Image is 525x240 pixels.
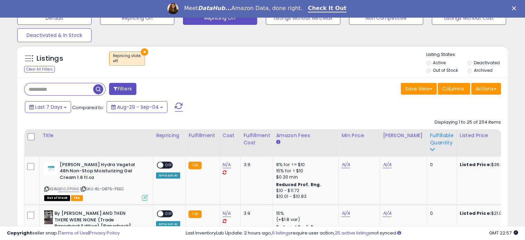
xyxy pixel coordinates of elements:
a: N/A [341,161,350,168]
div: Listed Price [460,132,519,139]
div: Amazon AI [156,172,180,179]
a: N/A [223,161,231,168]
button: Actions [471,83,501,95]
button: × [141,48,148,56]
label: Deactivated [474,60,499,66]
b: Listed Price: [460,161,491,168]
button: Aug-29 - Sep-04 [107,101,167,113]
div: Amazon Fees [276,132,336,139]
div: $0.30 min [276,174,333,180]
div: 0 [430,210,451,217]
button: Filters [109,83,136,95]
span: Repricing state : [113,53,141,64]
span: FBA [71,195,83,201]
div: Last InventoryLab Update: 2 hours ago, require user action, not synced. [186,230,518,237]
img: Profile image for Georgie [167,3,178,14]
div: ASIN: [44,162,148,200]
span: Aug-29 - Sep-04 [117,104,159,111]
a: N/A [341,210,350,217]
a: N/A [383,161,391,168]
b: Reduced Prof. Rng. [276,182,321,188]
button: Listings without Cost [432,11,506,25]
span: Columns [442,85,464,92]
h5: Listings [37,54,63,64]
a: Check It Out [308,5,347,12]
div: Repricing [156,132,183,139]
button: Save View [401,83,437,95]
b: [PERSON_NAME] Hydra Vegetal 48h Non-Stop Moisturizing Gel Cream 1.6 fl.oz [60,162,144,183]
div: 8% for <= $10 [276,162,333,168]
img: 417DVdJowpL._SL40_.jpg [44,210,53,224]
span: | SKU: 8L-O876-F5EC [80,186,124,192]
div: Meet Amazon Data, done right. [184,5,302,12]
small: FBA [188,210,201,218]
button: Columns [438,83,470,95]
div: [PERSON_NAME] [383,132,424,139]
div: Cost [223,132,238,139]
div: $10 - $11.72 [276,188,333,194]
label: Out of Stock [433,67,458,73]
label: Archived [474,67,492,73]
div: Fulfillment [188,132,216,139]
a: 6 listings [272,230,291,236]
button: Deactivated & In Stock [17,28,91,42]
div: $36.50 [460,162,517,168]
small: FBA [188,162,201,169]
strong: Copyright [7,230,32,236]
button: Non Competitive [349,11,423,25]
a: Privacy Policy [89,230,120,236]
button: Default [17,11,91,25]
a: Terms of Use [59,230,88,236]
img: 31+5DGouDFL._SL40_.jpg [44,162,58,175]
div: 15% for > $10 [276,168,333,174]
div: $10.01 - $10.83 [276,194,333,200]
span: Compared to: [72,104,104,111]
button: Listings without Min/Max [266,11,340,25]
span: OFF [163,211,174,217]
div: Close [512,6,519,10]
button: Repricing Off [183,11,257,25]
div: (+$1.8 var) [276,217,333,223]
a: N/A [383,210,391,217]
b: Listed Price: [460,210,491,217]
button: Repricing On [100,11,174,25]
div: 3.9 [243,162,268,168]
div: Fulfillable Quantity [430,132,454,146]
b: By [PERSON_NAME] AND THEN THERE WERE NONE (Trade Paperback Edition) [Paperback] [PERSON_NAME] [55,210,138,238]
span: All listings that are currently out of stock and unavailable for purchase on Amazon [44,195,70,201]
label: Active [433,60,446,66]
div: 0 [430,162,451,168]
div: Fulfillment Cost [243,132,270,146]
div: Title [42,132,150,139]
span: Last 7 Days [35,104,62,111]
a: N/A [223,210,231,217]
a: 25 active listings [335,230,371,236]
div: seller snap | | [7,230,120,237]
div: 3.9 [243,210,268,217]
small: Amazon Fees. [276,139,280,145]
div: 15% [276,210,333,217]
p: Listing States: [426,51,508,58]
div: Min Price [341,132,377,139]
a: B00JTP1INK [58,186,79,192]
div: Displaying 1 to 25 of 2114 items [435,119,501,126]
span: 2025-09-12 22:57 GMT [489,230,518,236]
i: DataHub... [198,5,231,11]
button: Last 7 Days [25,101,71,113]
span: OFF [163,162,174,168]
div: off [113,59,141,64]
div: Clear All Filters [24,66,55,73]
div: $21.00 [460,210,517,217]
